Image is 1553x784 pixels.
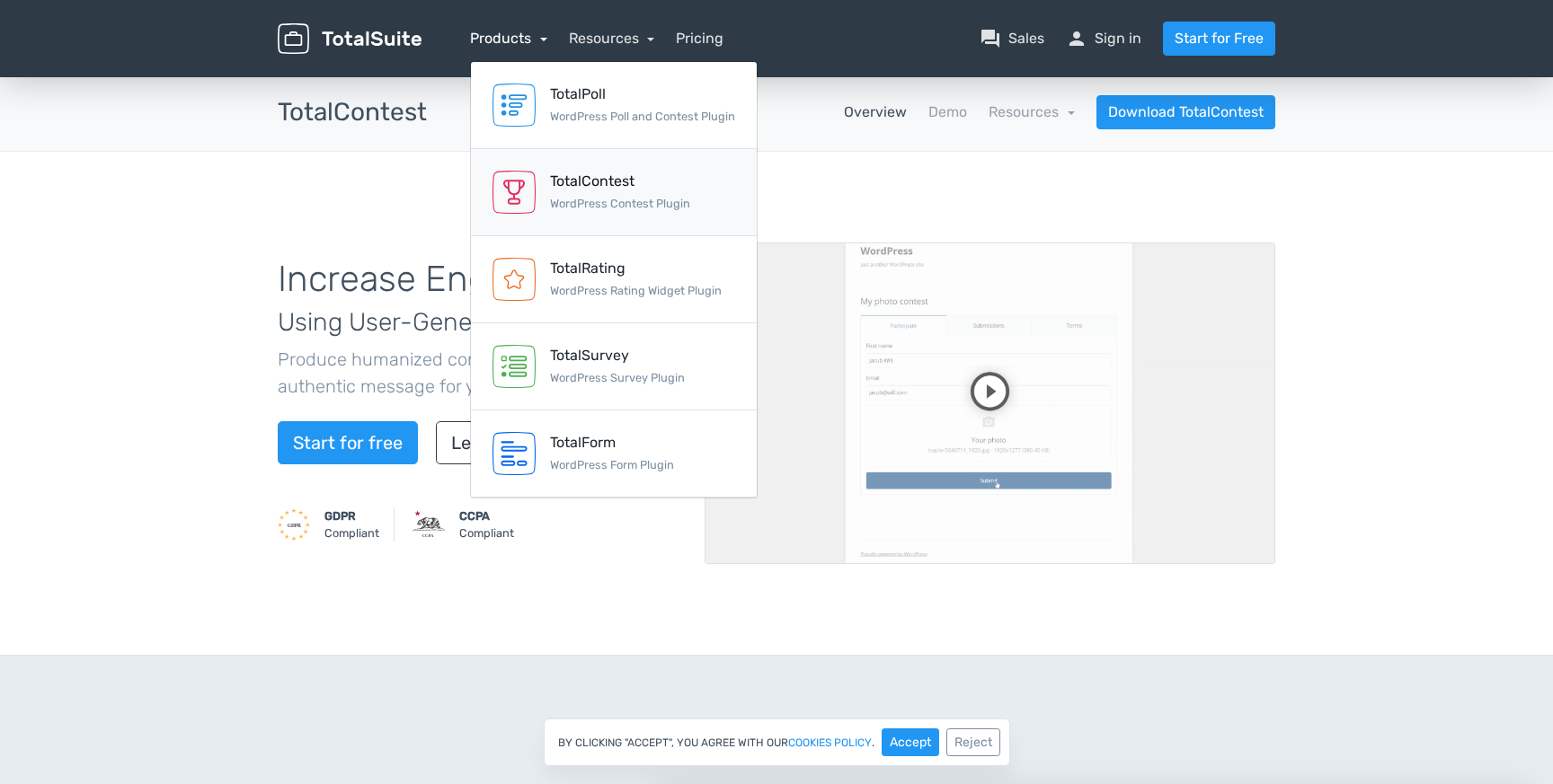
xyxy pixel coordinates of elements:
a: TotalSurvey WordPress Survey Plugin [471,323,757,410]
a: Learn more [436,421,562,464]
a: Demo [928,101,967,123]
a: question_answerSales [980,28,1044,49]
span: question_answer [980,28,1001,49]
small: WordPress Survey Plugin [550,371,685,384]
div: TotalRating [550,258,722,279]
a: TotalPoll WordPress Poll and Contest Plugin [471,62,757,149]
a: TotalForm WordPress Form Plugin [471,410,757,498]
span: Using User-Generated Content [278,307,630,337]
p: Produce humanized content that creates an authentic message for your audience. [278,346,678,400]
a: Start for free [278,421,418,464]
div: TotalPoll [550,84,735,105]
button: Accept [882,728,939,756]
small: Compliant [459,507,514,542]
a: Download TotalContest [1096,95,1275,129]
button: Reject [946,728,1000,756]
a: Start for Free [1163,22,1275,56]
h1: Increase Engagement, [278,260,678,339]
img: TotalSurvey [493,345,536,388]
div: TotalForm [550,432,674,454]
strong: CCPA [459,509,490,523]
span: person [1066,28,1087,49]
div: By clicking "Accept", you agree with our . [544,718,1010,766]
small: WordPress Poll and Contest Plugin [550,110,735,123]
a: TotalRating WordPress Rating Widget Plugin [471,236,757,323]
div: TotalSurvey [550,345,685,366]
strong: GDPR [324,509,356,523]
a: Pricing [676,28,723,49]
a: Resources [989,103,1075,120]
img: GDPR [278,508,310,541]
img: CCPA [413,508,445,541]
img: TotalSuite for WordPress [278,23,422,55]
a: TotalContest WordPress Contest Plugin [471,149,757,236]
small: WordPress Rating Widget Plugin [550,284,722,297]
a: cookies policy [788,737,872,748]
a: Overview [844,101,907,123]
img: TotalContest [493,171,536,214]
img: TotalRating [493,258,536,301]
small: Compliant [324,507,379,542]
img: TotalForm [493,432,536,475]
a: personSign in [1066,28,1141,49]
a: Resources [569,30,655,47]
small: WordPress Contest Plugin [550,197,690,210]
a: Products [470,30,547,47]
small: WordPress Form Plugin [550,458,674,471]
img: TotalPoll [493,84,536,127]
div: TotalContest [550,171,690,192]
h3: TotalContest [278,99,427,127]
